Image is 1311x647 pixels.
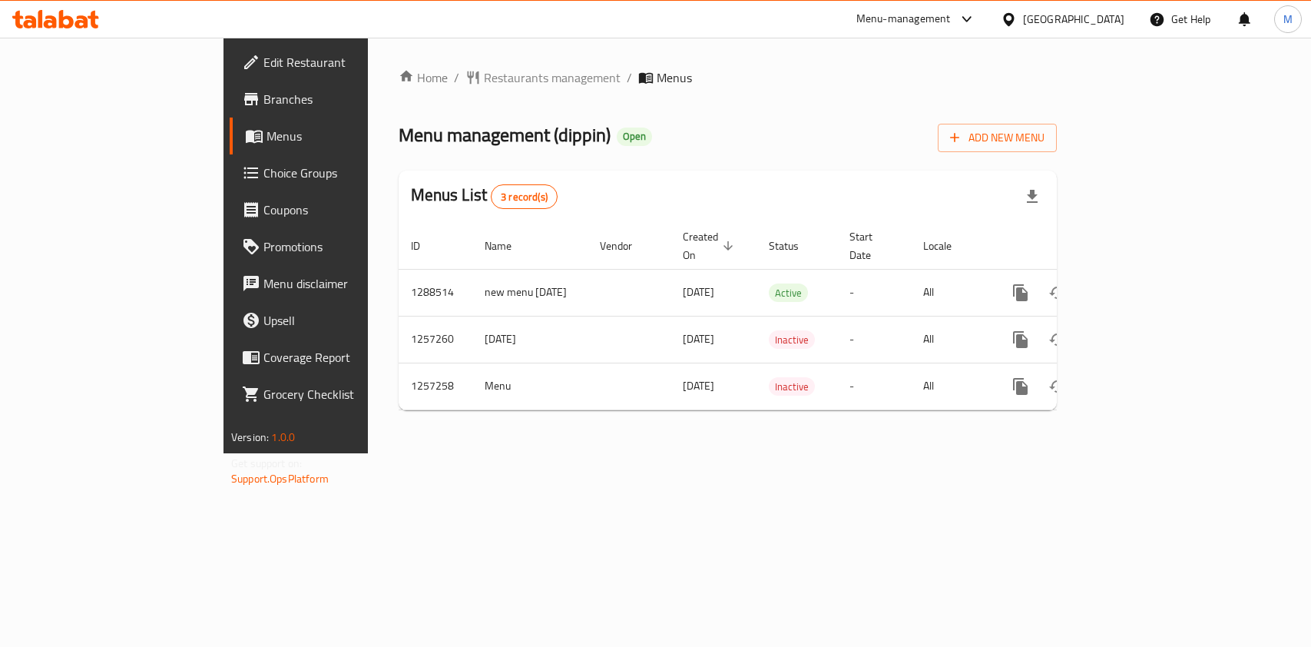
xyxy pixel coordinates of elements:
button: Change Status [1039,321,1076,358]
button: Change Status [1039,274,1076,311]
div: Menu-management [856,10,951,28]
span: Edit Restaurant [263,53,430,71]
span: Branches [263,90,430,108]
th: Actions [990,223,1162,270]
span: Created On [683,227,738,264]
nav: breadcrumb [399,68,1057,87]
div: Inactive [769,377,815,396]
table: enhanced table [399,223,1162,410]
a: Choice Groups [230,154,442,191]
div: [GEOGRAPHIC_DATA] [1023,11,1124,28]
span: Promotions [263,237,430,256]
span: Menu management ( dippin ) [399,118,611,152]
button: more [1002,321,1039,358]
td: - [837,363,911,410]
span: M [1283,11,1293,28]
span: ID [411,237,440,255]
span: Menus [267,127,430,145]
a: Menu disclaimer [230,265,442,302]
span: [DATE] [683,376,714,396]
button: more [1002,274,1039,311]
a: Edit Restaurant [230,44,442,81]
span: Active [769,284,808,302]
a: Coupons [230,191,442,228]
td: - [837,269,911,316]
a: Branches [230,81,442,118]
span: Restaurants management [484,68,621,87]
td: new menu [DATE] [472,269,588,316]
td: All [911,269,990,316]
td: - [837,316,911,363]
div: Inactive [769,330,815,349]
span: Start Date [849,227,892,264]
button: Change Status [1039,368,1076,405]
td: All [911,363,990,410]
a: Promotions [230,228,442,265]
span: Add New Menu [950,128,1044,148]
span: Status [769,237,819,255]
span: Choice Groups [263,164,430,182]
div: Export file [1014,178,1051,215]
span: Grocery Checklist [263,385,430,403]
a: Support.OpsPlatform [231,469,329,489]
td: [DATE] [472,316,588,363]
span: Inactive [769,331,815,349]
li: / [454,68,459,87]
span: Coverage Report [263,348,430,367]
span: Menu disclaimer [263,274,430,293]
span: Coupons [263,201,430,219]
a: Menus [230,118,442,154]
span: Get support on: [231,453,302,473]
span: 1.0.0 [271,427,295,447]
span: 3 record(s) [492,190,557,204]
span: Vendor [600,237,652,255]
li: / [627,68,632,87]
span: Open [617,130,652,143]
span: Locale [923,237,972,255]
span: [DATE] [683,329,714,349]
span: Inactive [769,378,815,396]
span: Version: [231,427,269,447]
span: Name [485,237,531,255]
span: Menus [657,68,692,87]
span: Upsell [263,311,430,330]
a: Coverage Report [230,339,442,376]
td: Menu [472,363,588,410]
button: more [1002,368,1039,405]
button: Add New Menu [938,124,1057,152]
span: [DATE] [683,282,714,302]
a: Grocery Checklist [230,376,442,413]
a: Restaurants management [465,68,621,87]
td: All [911,316,990,363]
div: Total records count [491,184,558,209]
div: Active [769,284,808,302]
div: Open [617,128,652,146]
a: Upsell [230,302,442,339]
h2: Menus List [411,184,558,209]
